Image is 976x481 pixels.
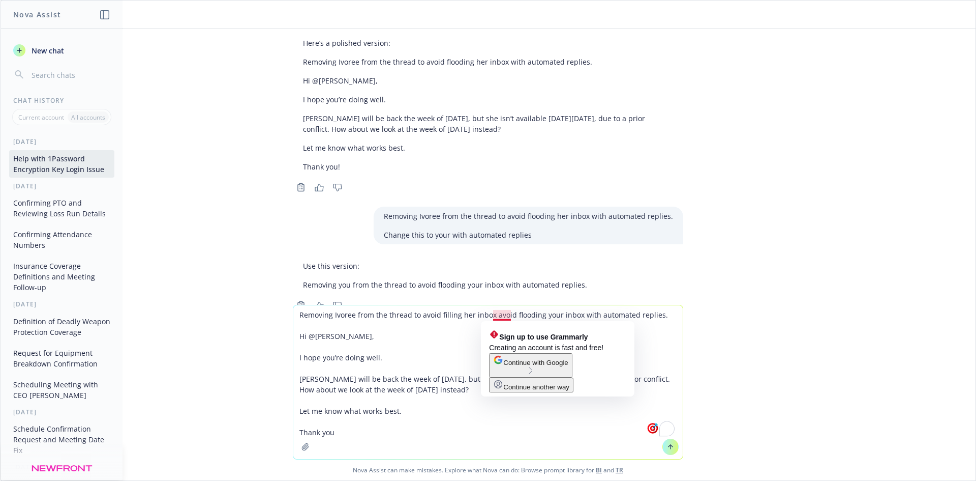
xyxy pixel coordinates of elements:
[1,96,123,105] div: Chat History
[329,298,346,313] button: Thumbs down
[293,305,683,459] textarea: To enrich screen reader interactions, please activate Accessibility in Grammarly extension settings
[9,194,114,222] button: Confirming PTO and Reviewing Loss Run Details
[303,94,673,105] p: I hope you’re doing well.
[9,150,114,178] button: Help with 1Password Encryption Key Login Issue
[303,261,587,271] p: Use this version:
[9,376,114,404] button: Scheduling Meeting with CEO [PERSON_NAME]
[303,279,587,290] p: Removing you from the thread to avoid flooding your inbox with automated replies.
[29,68,110,82] input: Search chats
[9,41,114,60] button: New chat
[616,466,623,474] a: TR
[384,230,673,240] p: Change this to your with automated replies
[384,211,673,221] p: Removing Ivoree from the thread to avoid flooding her inbox with automated replies.
[303,113,673,134] p: [PERSON_NAME] will be back the week of [DATE], but she isn’t available [DATE][DATE], due to a pri...
[1,300,123,308] div: [DATE]
[596,466,602,474] a: BI
[18,113,64,122] p: Current account
[29,45,64,56] span: New chat
[1,408,123,416] div: [DATE]
[1,137,123,146] div: [DATE]
[303,143,673,153] p: Let me know what works best.
[5,460,971,480] span: Nova Assist can make mistakes. Explore what Nova can do: Browse prompt library for and
[9,345,114,372] button: Request for Equipment Breakdown Confirmation
[303,56,673,67] p: Removing Ivoree from the thread to avoid flooding her inbox with automated replies.
[1,463,123,471] div: [DATE]
[303,38,673,48] p: Here’s a polished version:
[296,301,306,310] svg: Copy to clipboard
[296,183,306,192] svg: Copy to clipboard
[303,75,673,86] p: Hi @[PERSON_NAME],
[329,180,346,194] button: Thumbs down
[303,161,673,172] p: Thank you!
[1,182,123,190] div: [DATE]
[9,313,114,341] button: Definition of Deadly Weapon Protection Coverage
[13,9,61,20] h1: Nova Assist
[71,113,105,122] p: All accounts
[9,226,114,253] button: Confirming Attendance Numbers
[9,420,114,459] button: Schedule Confirmation Request and Meeting Date Fix
[9,258,114,296] button: Insurance Coverage Definitions and Meeting Follow-up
